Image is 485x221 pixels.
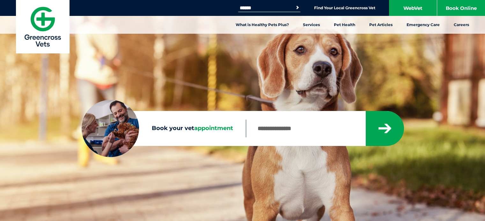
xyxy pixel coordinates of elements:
a: What is Healthy Pets Plus? [229,16,296,34]
a: Careers [447,16,476,34]
button: Search [294,4,301,11]
a: Emergency Care [400,16,447,34]
a: Pet Articles [362,16,400,34]
a: Find Your Local Greencross Vet [314,5,375,10]
a: Pet Health [327,16,362,34]
label: Book your vet [82,124,246,133]
a: Services [296,16,327,34]
span: appointment [194,125,233,132]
